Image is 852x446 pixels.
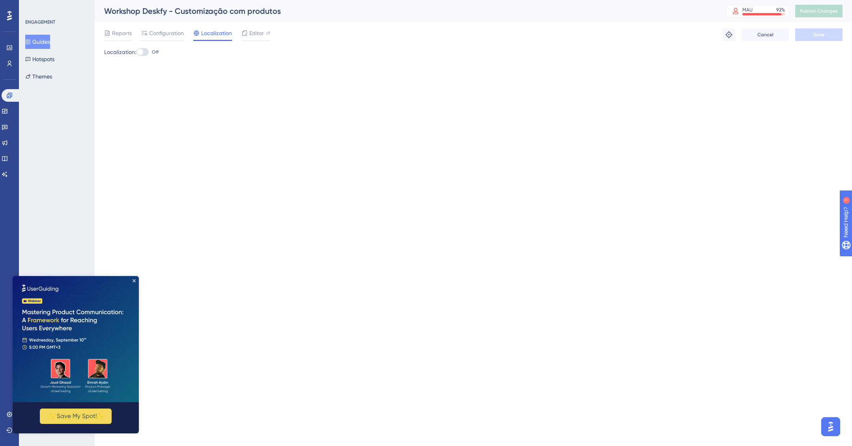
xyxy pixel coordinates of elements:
[25,52,54,66] button: Hotspots
[795,5,843,17] button: Publish Changes
[25,35,50,49] button: Guides
[19,2,49,11] span: Need Help?
[800,8,838,14] span: Publish Changes
[249,28,264,38] span: Editor
[813,32,824,38] span: Save
[742,28,789,41] button: Cancel
[149,28,184,38] span: Configuration
[25,69,52,84] button: Themes
[120,3,123,6] div: Close Preview
[776,7,785,13] div: 92 %
[819,415,843,439] iframe: UserGuiding AI Assistant Launcher
[104,6,706,17] div: Workshop Deskfy - Customização com produtos
[152,49,159,55] span: Off
[27,132,99,148] button: ✨ Save My Spot!✨
[795,28,843,41] button: Save
[201,28,232,38] span: Localization
[25,19,55,25] div: ENGAGEMENT
[757,32,774,38] span: Cancel
[742,7,753,13] div: MAU
[55,4,57,10] div: 1
[112,28,132,38] span: Reports
[104,47,843,57] div: Localization:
